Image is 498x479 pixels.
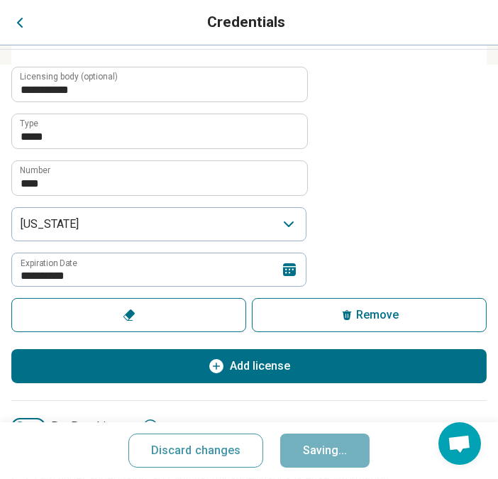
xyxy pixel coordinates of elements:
label: Licensing body (optional) [20,72,118,81]
label: Type [20,119,38,128]
div: [US_STATE] [21,216,79,233]
span: Add license [231,359,291,373]
label: PsyPact License [11,418,136,435]
p: Credentials [207,11,285,34]
label: Number [20,166,50,175]
input: credential.licenses.1.name [12,114,307,148]
button: Remove [252,298,487,332]
button: Saving... [280,434,370,468]
button: Add license [11,349,487,383]
button: Discard changes [128,434,264,468]
span: Remove [357,308,399,321]
div: Open chat [438,422,481,465]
